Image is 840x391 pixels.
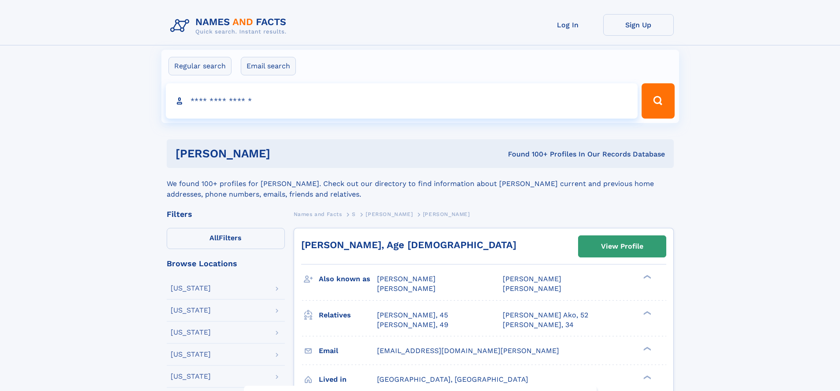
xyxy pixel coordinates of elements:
[241,57,296,75] label: Email search
[641,374,652,380] div: ❯
[423,211,470,217] span: [PERSON_NAME]
[601,236,643,257] div: View Profile
[171,307,211,314] div: [US_STATE]
[377,284,436,293] span: [PERSON_NAME]
[641,346,652,351] div: ❯
[319,372,377,387] h3: Lived in
[167,260,285,268] div: Browse Locations
[319,308,377,323] h3: Relatives
[641,310,652,316] div: ❯
[167,210,285,218] div: Filters
[167,14,294,38] img: Logo Names and Facts
[171,285,211,292] div: [US_STATE]
[641,274,652,280] div: ❯
[377,375,528,384] span: [GEOGRAPHIC_DATA], [GEOGRAPHIC_DATA]
[171,329,211,336] div: [US_STATE]
[166,83,638,119] input: search input
[503,320,574,330] a: [PERSON_NAME], 34
[642,83,674,119] button: Search Button
[503,275,561,283] span: [PERSON_NAME]
[167,228,285,249] label: Filters
[533,14,603,36] a: Log In
[366,209,413,220] a: [PERSON_NAME]
[319,272,377,287] h3: Also known as
[171,373,211,380] div: [US_STATE]
[301,239,516,250] a: [PERSON_NAME], Age [DEMOGRAPHIC_DATA]
[503,284,561,293] span: [PERSON_NAME]
[175,148,389,159] h1: [PERSON_NAME]
[579,236,666,257] a: View Profile
[377,275,436,283] span: [PERSON_NAME]
[168,57,231,75] label: Regular search
[503,310,588,320] a: [PERSON_NAME] Ako, 52
[377,320,448,330] a: [PERSON_NAME], 49
[603,14,674,36] a: Sign Up
[171,351,211,358] div: [US_STATE]
[366,211,413,217] span: [PERSON_NAME]
[209,234,219,242] span: All
[377,310,448,320] a: [PERSON_NAME], 45
[389,149,665,159] div: Found 100+ Profiles In Our Records Database
[352,211,356,217] span: S
[167,168,674,200] div: We found 100+ profiles for [PERSON_NAME]. Check out our directory to find information about [PERS...
[352,209,356,220] a: S
[377,346,559,355] span: [EMAIL_ADDRESS][DOMAIN_NAME][PERSON_NAME]
[319,343,377,358] h3: Email
[294,209,342,220] a: Names and Facts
